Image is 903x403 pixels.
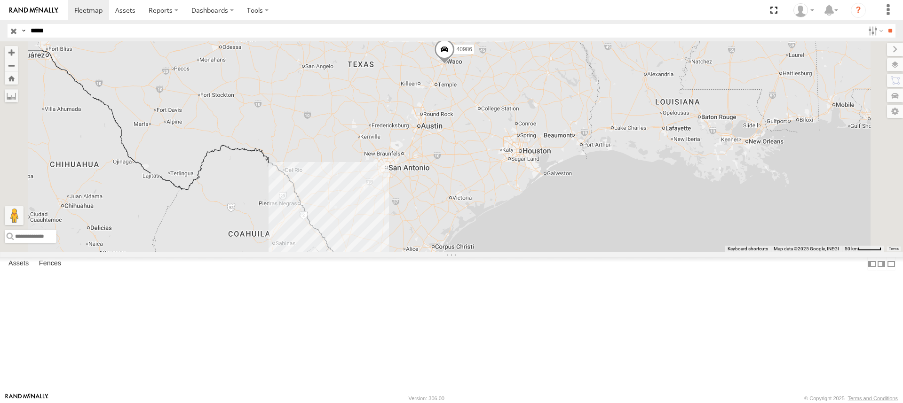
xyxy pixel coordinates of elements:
button: Map Scale: 50 km per 46 pixels [842,246,884,252]
a: Visit our Website [5,394,48,403]
div: Juan Lopez [790,3,817,17]
label: Search Query [20,24,27,38]
span: Map data ©2025 Google, INEGI [774,246,839,251]
div: Version: 306.00 [409,395,444,401]
a: Terms (opens in new tab) [889,247,899,250]
label: Search Filter Options [864,24,885,38]
button: Keyboard shortcuts [728,246,768,252]
label: Assets [4,257,33,271]
a: Terms and Conditions [848,395,898,401]
button: Zoom in [5,46,18,59]
div: © Copyright 2025 - [804,395,898,401]
label: Dock Summary Table to the Right [877,257,886,271]
span: 50 km [845,246,858,251]
label: Hide Summary Table [887,257,896,271]
label: Fences [34,257,66,271]
img: rand-logo.svg [9,7,58,14]
button: Zoom out [5,59,18,72]
button: Zoom Home [5,72,18,85]
label: Measure [5,89,18,102]
span: 40986 [457,46,472,52]
label: Dock Summary Table to the Left [867,257,877,271]
label: Map Settings [887,105,903,118]
button: Drag Pegman onto the map to open Street View [5,206,24,225]
i: ? [851,3,866,18]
